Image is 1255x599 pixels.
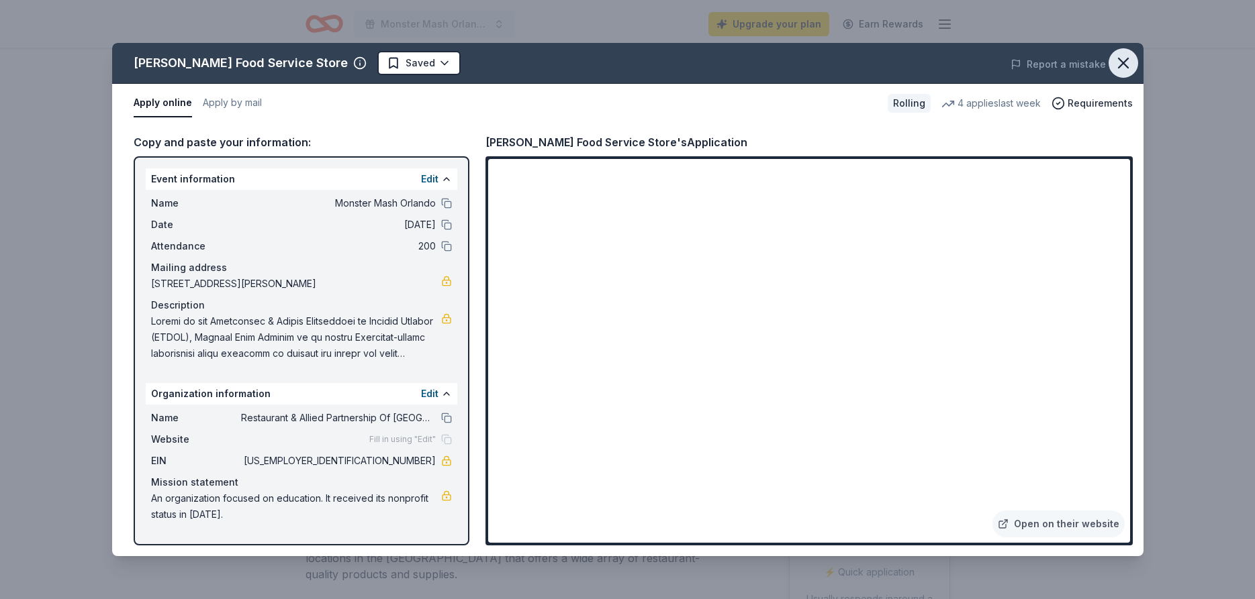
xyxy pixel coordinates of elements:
[888,94,931,113] div: Rolling
[151,474,452,490] div: Mission statement
[421,386,438,402] button: Edit
[241,238,436,254] span: 200
[941,95,1041,111] div: 4 applies last week
[241,217,436,233] span: [DATE]
[134,89,192,117] button: Apply online
[151,297,452,313] div: Description
[151,195,241,211] span: Name
[485,133,747,151] div: [PERSON_NAME] Food Service Store's Application
[421,171,438,187] button: Edit
[1052,95,1133,111] button: Requirements
[134,52,348,74] div: [PERSON_NAME] Food Service Store
[151,276,441,292] span: [STREET_ADDRESS][PERSON_NAME]
[369,434,436,445] span: Fill in using "Edit"
[151,490,441,523] span: An organization focused on education. It received its nonprofit status in [DATE].
[1011,56,1106,72] button: Report a mistake
[151,217,241,233] span: Date
[151,313,441,362] span: Loremi do sit Ametconsec & Adipis Elitseddoei te Incidid Utlabor (ETDOL), Magnaal Enim Adminim ve...
[151,453,241,469] span: EIN
[241,410,436,426] span: Restaurant & Allied Partnership Of [GEOGRAPHIC_DATA][US_STATE]
[146,168,457,190] div: Event information
[151,260,452,276] div: Mailing address
[241,453,436,469] span: [US_EMPLOYER_IDENTIFICATION_NUMBER]
[992,510,1125,537] a: Open on their website
[377,51,461,75] button: Saved
[146,383,457,404] div: Organization information
[203,89,262,117] button: Apply by mail
[406,55,435,71] span: Saved
[134,133,469,151] div: Copy and paste your information:
[151,238,241,254] span: Attendance
[151,410,241,426] span: Name
[151,431,241,447] span: Website
[1068,95,1133,111] span: Requirements
[241,195,436,211] span: Monster Mash Orlando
